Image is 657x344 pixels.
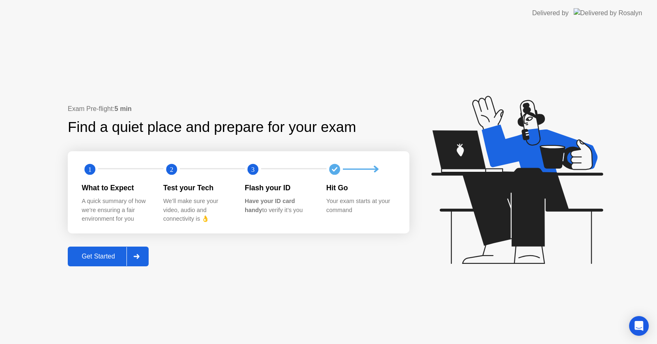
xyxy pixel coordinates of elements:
text: 2 [170,165,173,173]
button: Get Started [68,247,149,266]
div: What to Expect [82,182,150,193]
b: 5 min [115,105,132,112]
div: Delivered by [532,8,569,18]
div: to verify it’s you [245,197,313,215]
div: Hit Go [326,182,395,193]
div: Find a quiet place and prepare for your exam [68,116,357,138]
div: Open Intercom Messenger [629,316,649,336]
text: 3 [251,165,255,173]
div: Exam Pre-flight: [68,104,409,114]
div: Test your Tech [163,182,232,193]
div: A quick summary of how we’re ensuring a fair environment for you [82,197,150,224]
text: 1 [88,165,92,173]
div: We’ll make sure your video, audio and connectivity is 👌 [163,197,232,224]
div: Get Started [70,253,126,260]
div: Flash your ID [245,182,313,193]
b: Have your ID card handy [245,198,295,213]
img: Delivered by Rosalyn [574,8,642,18]
div: Your exam starts at your command [326,197,395,215]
